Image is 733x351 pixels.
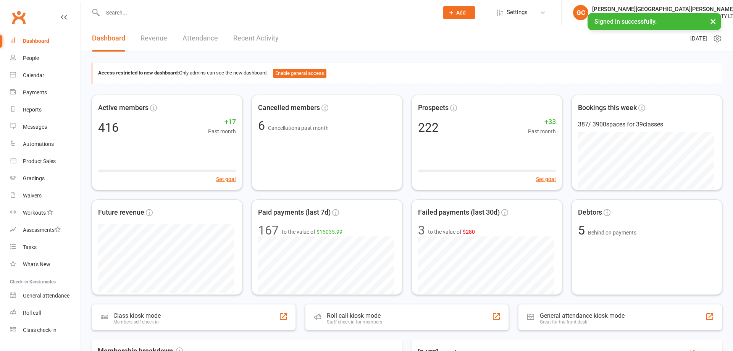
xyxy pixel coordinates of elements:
[573,5,588,20] div: GC
[23,227,61,233] div: Assessments
[528,127,556,136] span: Past month
[10,153,81,170] a: Product Sales
[428,228,475,236] span: to the value of
[23,261,50,267] div: What's New
[98,207,144,218] span: Future revenue
[540,319,625,325] div: Great for the front desk
[578,102,637,113] span: Bookings this week
[10,136,81,153] a: Automations
[10,287,81,304] a: General attendance kiosk mode
[418,102,449,113] span: Prospects
[23,72,44,78] div: Calendar
[182,25,218,52] a: Attendance
[258,102,320,113] span: Cancelled members
[588,230,636,236] span: Behind on payments
[10,187,81,204] a: Waivers
[140,25,167,52] a: Revenue
[507,4,528,21] span: Settings
[578,120,716,129] div: 387 / 3900 spaces for 39 classes
[10,204,81,222] a: Workouts
[92,25,125,52] a: Dashboard
[418,207,500,218] span: Failed payments (last 30d)
[113,319,161,325] div: Members self check-in
[23,107,42,113] div: Reports
[23,192,42,199] div: Waivers
[233,25,279,52] a: Recent Activity
[273,69,326,78] button: Enable general access
[463,229,475,235] span: $280
[258,118,268,133] span: 6
[443,6,475,19] button: Add
[98,69,716,78] div: Only admins can see the new dashboard.
[23,210,46,216] div: Workouts
[100,7,433,18] input: Search...
[10,67,81,84] a: Calendar
[258,207,331,218] span: Paid payments (last 7d)
[10,118,81,136] a: Messages
[208,127,236,136] span: Past month
[98,121,119,134] div: 416
[23,38,49,44] div: Dashboard
[316,229,342,235] span: $15035.99
[10,32,81,50] a: Dashboard
[10,101,81,118] a: Reports
[327,319,382,325] div: Staff check-in for members
[578,223,588,238] span: 5
[10,256,81,273] a: What's New
[98,70,179,76] strong: Access restricted to new dashboard:
[10,84,81,101] a: Payments
[268,125,329,131] span: Cancellations past month
[10,322,81,339] a: Class kiosk mode
[113,312,161,319] div: Class kiosk mode
[216,175,236,183] button: Set goal
[9,8,28,27] a: Clubworx
[258,224,279,236] div: 167
[540,312,625,319] div: General attendance kiosk mode
[282,228,342,236] span: to the value of
[23,141,54,147] div: Automations
[10,239,81,256] a: Tasks
[10,170,81,187] a: Gradings
[456,10,466,16] span: Add
[418,224,425,236] div: 3
[23,327,57,333] div: Class check-in
[327,312,382,319] div: Roll call kiosk mode
[594,18,657,25] span: Signed in successfully.
[10,304,81,322] a: Roll call
[536,175,556,183] button: Set goal
[23,310,41,316] div: Roll call
[23,55,39,61] div: People
[690,34,707,43] span: [DATE]
[23,293,69,299] div: General attendance
[528,116,556,128] span: +33
[10,222,81,239] a: Assessments
[208,116,236,128] span: +17
[23,158,56,164] div: Product Sales
[23,89,47,95] div: Payments
[578,207,602,218] span: Debtors
[418,121,439,134] div: 222
[23,124,47,130] div: Messages
[706,13,720,29] button: ×
[10,50,81,67] a: People
[23,175,45,181] div: Gradings
[98,102,149,113] span: Active members
[23,244,37,250] div: Tasks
